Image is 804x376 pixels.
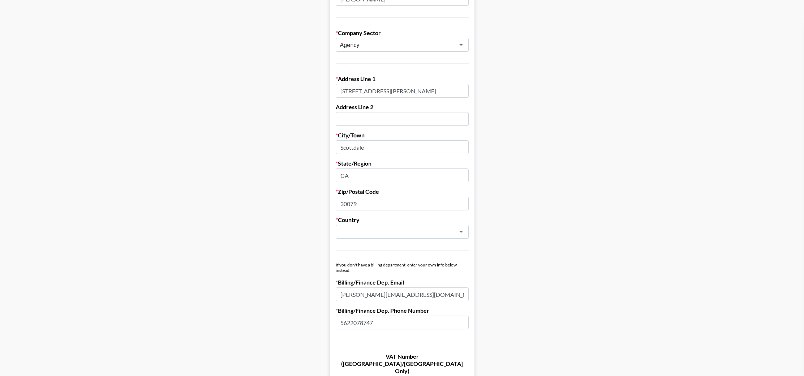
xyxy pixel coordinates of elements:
[336,279,469,286] label: Billing/Finance Dep. Email
[456,40,466,50] button: Open
[336,160,469,167] label: State/Region
[336,29,469,37] label: Company Sector
[336,188,469,195] label: Zip/Postal Code
[336,353,469,375] label: VAT Number ([GEOGRAPHIC_DATA]/[GEOGRAPHIC_DATA] Only)
[336,75,469,82] label: Address Line 1
[456,227,466,237] button: Open
[336,216,469,223] label: Country
[336,103,469,111] label: Address Line 2
[336,132,469,139] label: City/Town
[336,307,469,314] label: Billing/Finance Dep. Phone Number
[336,262,469,273] div: If you don't have a billing department, enter your own info below instead.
